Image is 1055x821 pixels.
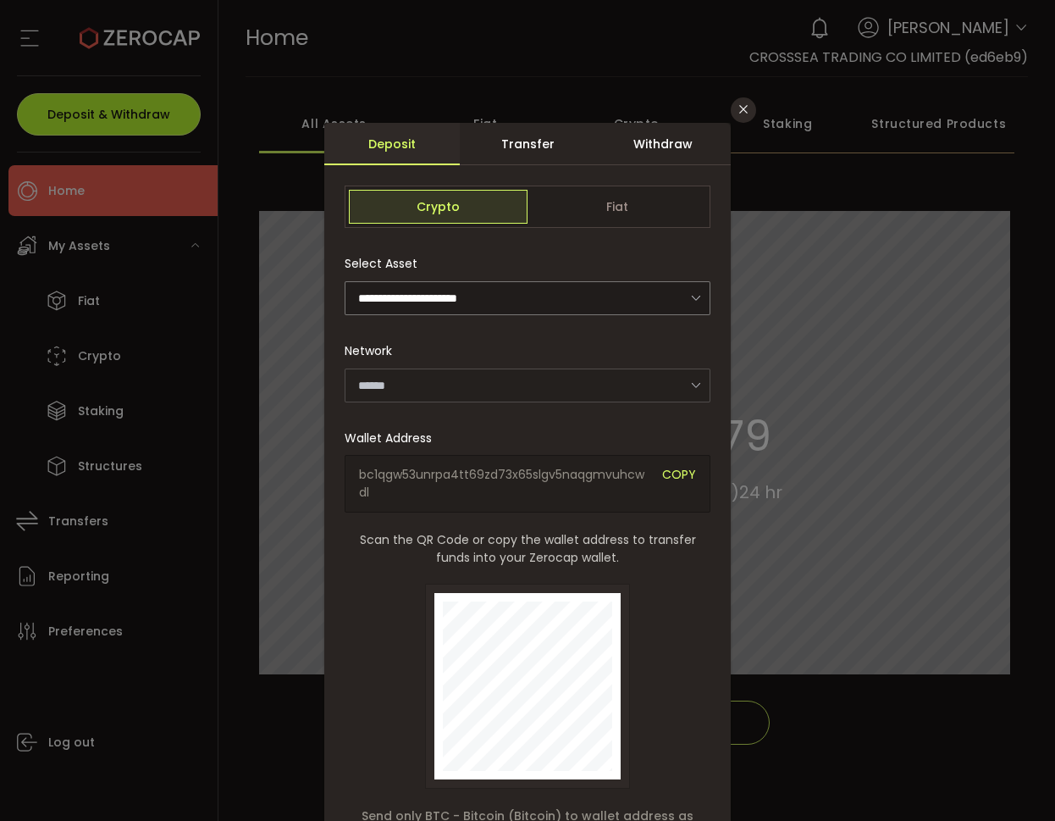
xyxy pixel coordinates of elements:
span: Crypto [349,190,527,224]
span: Fiat [527,190,706,224]
span: COPY [662,466,696,502]
span: Scan the QR Code or copy the wallet address to transfer funds into your Zerocap wallet. [345,531,710,567]
button: Close [731,97,756,123]
iframe: Chat Widget [970,740,1055,821]
div: Transfer [460,123,595,165]
label: Network [345,342,402,359]
label: Wallet Address [345,430,442,447]
div: Deposit [324,123,460,165]
span: bc1qgw53unrpa4tt69zd73x65slgv5naqgmvuhcwdl [359,466,649,502]
div: Withdraw [595,123,731,165]
label: Select Asset [345,255,428,272]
